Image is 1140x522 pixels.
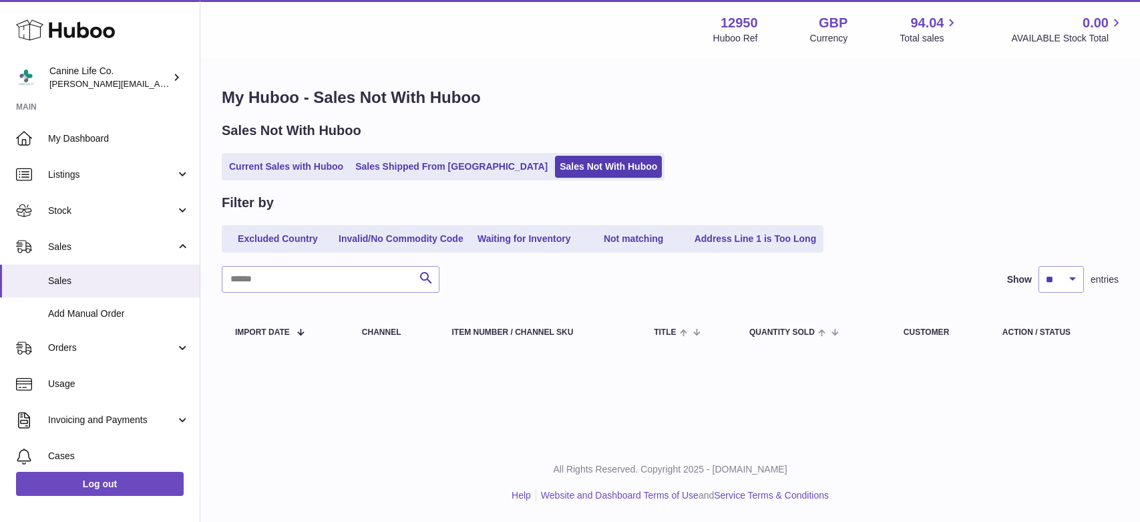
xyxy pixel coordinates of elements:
a: Address Line 1 is Too Long [690,228,821,250]
a: Excluded Country [224,228,331,250]
div: Customer [904,328,976,337]
span: entries [1091,273,1119,286]
label: Show [1007,273,1032,286]
div: Currency [810,32,848,45]
a: Current Sales with Huboo [224,156,348,178]
a: 94.04 Total sales [900,14,959,45]
span: Title [654,328,676,337]
a: 0.00 AVAILABLE Stock Total [1011,14,1124,45]
a: Help [512,490,531,501]
span: 94.04 [910,14,944,32]
h2: Filter by [222,194,274,212]
h1: My Huboo - Sales Not With Huboo [222,87,1119,108]
span: 0.00 [1083,14,1109,32]
div: Channel [362,328,425,337]
a: Sales Not With Huboo [555,156,662,178]
span: Add Manual Order [48,307,190,320]
strong: 12950 [721,14,758,32]
span: Invoicing and Payments [48,414,176,426]
span: Sales [48,275,190,287]
span: Total sales [900,32,959,45]
span: AVAILABLE Stock Total [1011,32,1124,45]
span: Sales [48,241,176,253]
a: Website and Dashboard Terms of Use [541,490,699,501]
li: and [536,489,829,502]
div: Item Number / Channel SKU [452,328,628,337]
div: Action / Status [1002,328,1105,337]
span: Stock [48,205,176,217]
span: Cases [48,450,190,463]
a: Not matching [580,228,687,250]
a: Log out [16,472,184,496]
span: [PERSON_NAME][EMAIL_ADDRESS][DOMAIN_NAME] [49,78,268,89]
a: Invalid/No Commodity Code [334,228,468,250]
p: All Rights Reserved. Copyright 2025 - [DOMAIN_NAME] [211,463,1129,476]
div: Huboo Ref [713,32,758,45]
span: Import date [235,328,290,337]
a: Waiting for Inventory [471,228,578,250]
a: Service Terms & Conditions [714,490,829,501]
span: Orders [48,342,176,354]
span: My Dashboard [48,132,190,145]
span: Quantity Sold [749,328,815,337]
img: kevin@clsgltd.co.uk [16,68,36,88]
a: Sales Shipped From [GEOGRAPHIC_DATA] [351,156,552,178]
div: Canine Life Co. [49,65,170,90]
span: Listings [48,168,176,181]
span: Usage [48,378,190,390]
h2: Sales Not With Huboo [222,122,361,140]
strong: GBP [819,14,847,32]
